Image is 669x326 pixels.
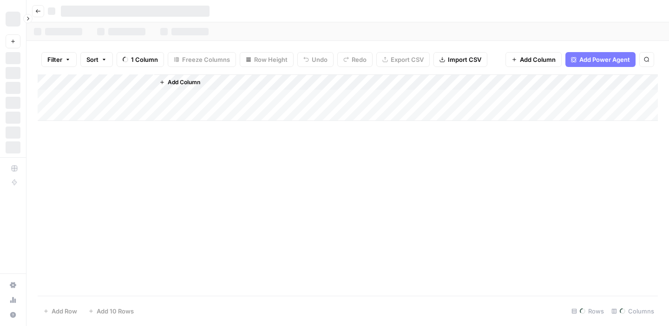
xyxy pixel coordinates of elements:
button: Add Column [156,76,204,88]
button: Redo [337,52,373,67]
span: Redo [352,55,367,64]
span: Add Power Agent [579,55,630,64]
button: Row Height [240,52,294,67]
button: Undo [297,52,334,67]
span: Add Column [168,78,200,86]
span: Import CSV [448,55,481,64]
button: Add Row [38,304,83,319]
button: Help + Support [6,307,20,322]
div: Rows [568,304,608,319]
span: 1 Column [131,55,158,64]
span: Add Row [52,306,77,316]
button: Import CSV [433,52,487,67]
button: Add 10 Rows [83,304,139,319]
span: Undo [312,55,328,64]
button: Sort [80,52,113,67]
span: Freeze Columns [182,55,230,64]
button: Add Column [505,52,562,67]
span: Add Column [520,55,556,64]
span: Add 10 Rows [97,306,134,316]
span: Export CSV [391,55,424,64]
div: Columns [608,304,658,319]
span: Sort [86,55,98,64]
a: Settings [6,278,20,293]
button: 1 Column [117,52,164,67]
button: Add Power Agent [565,52,636,67]
span: Row Height [254,55,288,64]
button: Export CSV [376,52,430,67]
span: Filter [47,55,62,64]
button: Freeze Columns [168,52,236,67]
button: Filter [41,52,77,67]
a: Usage [6,293,20,307]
